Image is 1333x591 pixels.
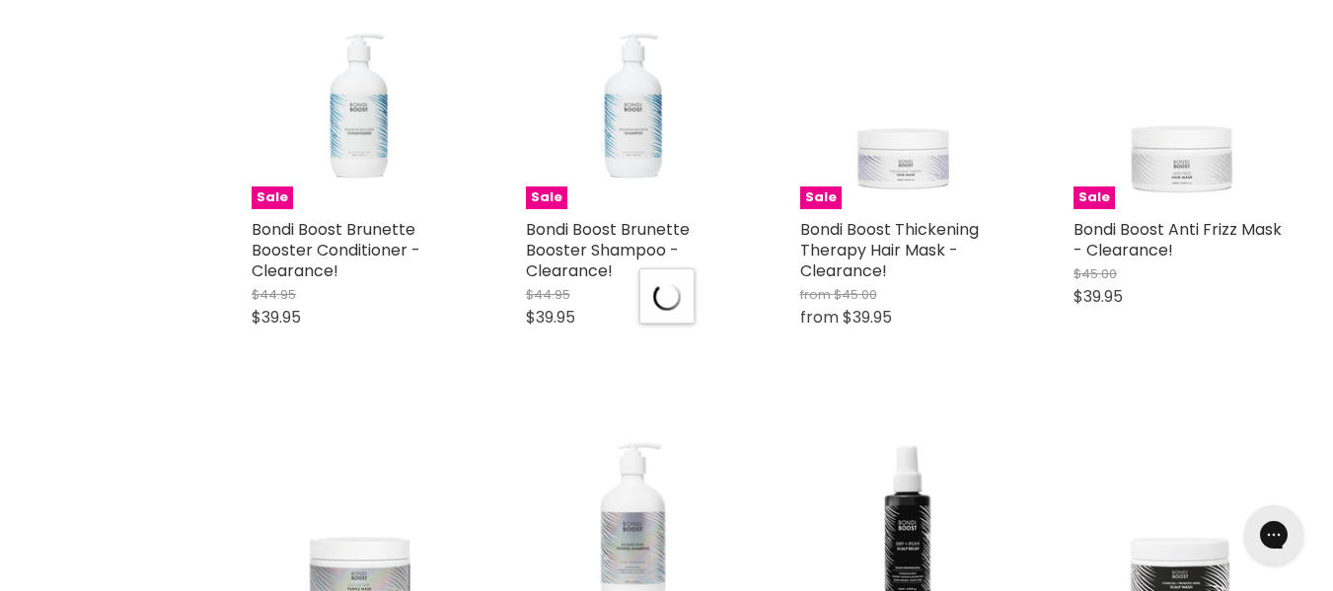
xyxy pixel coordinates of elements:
span: from [800,306,839,329]
a: Bondi Boost Thickening Therapy Hair Mask - Clearance! [800,218,979,282]
span: $44.95 [526,285,570,304]
span: from [800,285,831,304]
span: $39.95 [1074,285,1123,308]
span: Sale [252,186,293,209]
a: Bondi Boost Anti Frizz Mask - Clearance! [1074,218,1282,261]
span: Sale [526,186,567,209]
span: $39.95 [526,306,575,329]
span: $44.95 [252,285,296,304]
span: $39.95 [843,306,892,329]
span: $45.00 [1074,264,1117,283]
span: $39.95 [252,306,301,329]
a: Bondi Boost Brunette Booster Shampoo - Clearance! [526,218,690,282]
span: $45.00 [834,285,877,304]
span: Sale [800,186,842,209]
iframe: Gorgias live chat messenger [1234,498,1313,571]
a: Bondi Boost Brunette Booster Conditioner - Clearance! [252,218,420,282]
span: Sale [1074,186,1115,209]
